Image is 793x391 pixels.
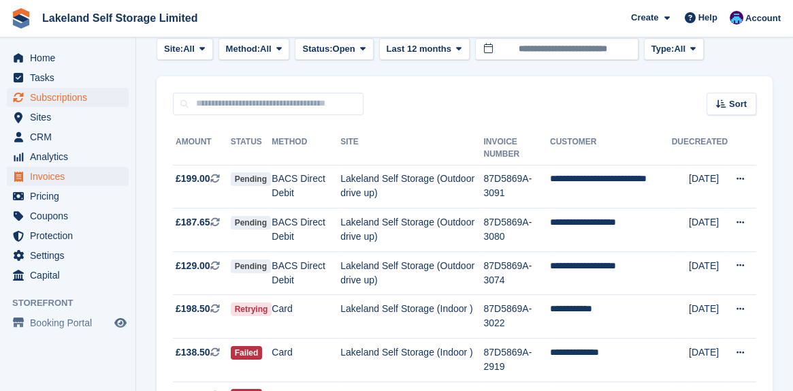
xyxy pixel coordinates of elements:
[272,295,340,339] td: Card
[30,226,112,245] span: Protection
[231,302,272,316] span: Retrying
[674,42,685,56] span: All
[7,147,129,166] a: menu
[272,165,340,208] td: BACS Direct Debit
[30,68,112,87] span: Tasks
[7,68,129,87] a: menu
[672,131,689,166] th: Due
[651,42,675,56] span: Type:
[12,296,135,310] span: Storefront
[689,295,728,339] td: [DATE]
[176,259,210,273] span: £129.00
[272,131,340,166] th: Method
[157,38,213,61] button: Site: All
[260,42,272,56] span: All
[340,251,483,295] td: Lakeland Self Storage (Outdoor drive up)
[231,260,271,273] span: Pending
[7,246,129,265] a: menu
[30,187,112,206] span: Pricing
[745,12,781,25] span: Account
[689,339,728,382] td: [DATE]
[30,246,112,265] span: Settings
[483,339,550,382] td: 87D5869A-2919
[7,88,129,107] a: menu
[7,127,129,146] a: menu
[176,302,210,316] span: £198.50
[112,315,129,331] a: Preview store
[483,295,550,339] td: 87D5869A-3022
[231,131,272,166] th: Status
[387,42,451,56] span: Last 12 months
[631,11,658,25] span: Create
[689,251,728,295] td: [DATE]
[272,208,340,252] td: BACS Direct Debit
[340,208,483,252] td: Lakeland Self Storage (Outdoor drive up)
[11,8,31,29] img: stora-icon-8386f47178a22dfd0bd8f6a31ec36ba5ce8667c1dd55bd0f319d3a0aa187defe.svg
[7,167,129,186] a: menu
[7,48,129,67] a: menu
[183,42,195,56] span: All
[550,131,672,166] th: Customer
[164,42,183,56] span: Site:
[30,48,112,67] span: Home
[729,97,747,111] span: Sort
[173,131,231,166] th: Amount
[340,339,483,382] td: Lakeland Self Storage (Indoor )
[7,206,129,225] a: menu
[30,206,112,225] span: Coupons
[689,208,728,252] td: [DATE]
[302,42,332,56] span: Status:
[176,345,210,360] span: £138.50
[30,127,112,146] span: CRM
[30,313,112,332] span: Booking Portal
[483,251,550,295] td: 87D5869A-3074
[30,167,112,186] span: Invoices
[689,165,728,208] td: [DATE]
[7,226,129,245] a: menu
[219,38,290,61] button: Method: All
[231,216,271,230] span: Pending
[644,38,704,61] button: Type: All
[483,165,550,208] td: 87D5869A-3091
[379,38,470,61] button: Last 12 months
[340,131,483,166] th: Site
[483,208,550,252] td: 87D5869A-3080
[272,339,340,382] td: Card
[340,295,483,339] td: Lakeland Self Storage (Indoor )
[226,42,261,56] span: Method:
[7,266,129,285] a: menu
[30,108,112,127] span: Sites
[340,165,483,208] td: Lakeland Self Storage (Outdoor drive up)
[231,346,263,360] span: Failed
[176,172,210,186] span: £199.00
[272,251,340,295] td: BACS Direct Debit
[37,7,204,29] a: Lakeland Self Storage Limited
[176,215,210,230] span: £187.65
[698,11,717,25] span: Help
[295,38,373,61] button: Status: Open
[7,187,129,206] a: menu
[30,147,112,166] span: Analytics
[231,172,271,186] span: Pending
[30,88,112,107] span: Subscriptions
[333,42,355,56] span: Open
[483,131,550,166] th: Invoice Number
[30,266,112,285] span: Capital
[689,131,728,166] th: Created
[7,313,129,332] a: menu
[7,108,129,127] a: menu
[730,11,743,25] img: David Dickson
